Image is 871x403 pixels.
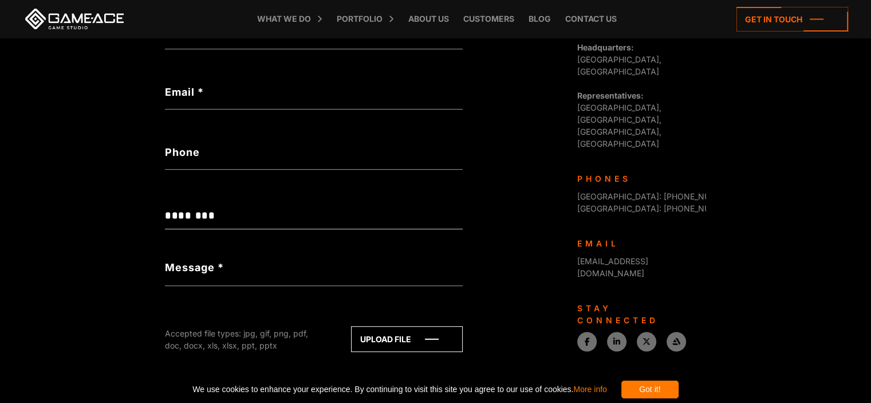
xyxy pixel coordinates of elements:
[165,84,463,100] label: Email *
[577,91,661,148] span: [GEOGRAPHIC_DATA], [GEOGRAPHIC_DATA], [GEOGRAPHIC_DATA], [GEOGRAPHIC_DATA]
[165,144,463,160] label: Phone
[577,91,644,100] strong: Representatives:
[577,256,648,278] a: [EMAIL_ADDRESS][DOMAIN_NAME]
[577,191,735,201] span: [GEOGRAPHIC_DATA]: [PHONE_NUMBER]
[577,173,697,185] div: Phones
[736,7,848,32] a: Get in touch
[192,381,606,398] span: We use cookies to enhance your experience. By continuing to visit this site you agree to our use ...
[577,302,697,326] div: Stay connected
[165,260,224,275] label: Message *
[577,204,735,213] span: [GEOGRAPHIC_DATA]: [PHONE_NUMBER]
[621,381,679,398] div: Got it!
[351,326,463,352] a: Upload file
[165,327,325,351] div: Accepted file types: jpg, gif, png, pdf, doc, docx, xls, xlsx, ppt, pptx
[577,237,697,249] div: Email
[573,385,606,394] a: More info
[577,42,661,76] span: [GEOGRAPHIC_DATA], [GEOGRAPHIC_DATA]
[577,374,697,386] div: Our Brands
[577,42,634,52] strong: Headquarters:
